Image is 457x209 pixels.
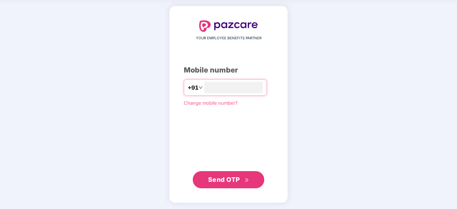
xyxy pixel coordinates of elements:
[198,85,203,90] span: down
[184,65,273,76] div: Mobile number
[196,35,261,41] span: YOUR EMPLOYEE BENEFITS PARTNER
[188,83,198,92] span: +91
[184,100,238,106] a: Change mobile number?
[208,176,240,183] span: Send OTP
[199,20,258,32] img: logo
[193,171,264,188] button: Send OTPdouble-right
[245,178,249,183] span: double-right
